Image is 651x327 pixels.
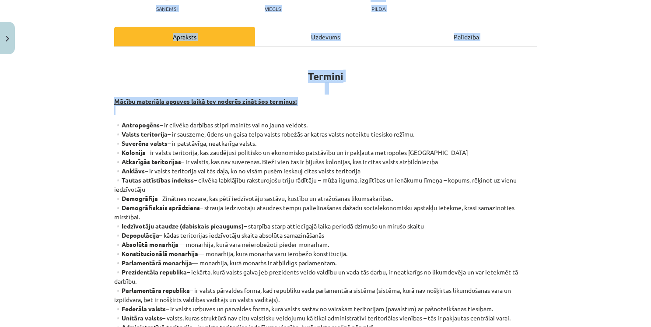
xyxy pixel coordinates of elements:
[6,36,9,42] img: icon-close-lesson-0947bae3869378f0d4975bcd49f059093ad1ed9edebbc8119c70593378902aed.svg
[114,158,181,165] strong: ▫️Atkarīgās teritorijas
[114,204,200,211] strong: ▫️Demogrāfiskais sprādziens
[114,139,168,147] strong: ▫️Suverēna valsts
[114,268,187,276] strong: ▫️Prezidentāla republika
[114,259,192,267] strong: ▫️Parlamentārā monarhija
[114,194,158,202] strong: ▫️Demogrāfija
[255,27,396,46] div: Uzdevums
[114,250,198,257] strong: ▫️Konstitucionālā monarhija
[114,222,244,230] strong: ▫️Iedzīvotāju ataudze (dabiskais pieaugums)
[308,70,343,83] strong: Termini
[153,6,181,12] p: Saņemsi
[371,6,385,12] p: pilda
[114,97,297,105] strong: Mācību materiāla apguves laikā tev noderēs zināt šos terminus:
[396,27,537,46] div: Palīdzība
[114,305,166,313] strong: ▫️Federāla valsts
[114,27,255,46] div: Apraksts
[114,231,159,239] strong: ▫️Depopulācija
[114,121,160,129] strong: ▫️Antropogēns
[114,130,168,138] strong: ▫️Valsts teritorija
[114,314,162,322] strong: ▫️Unitāra valsts
[114,176,194,184] strong: ▫️Tautas attīstības indekss
[114,148,146,156] strong: ▫️Kolonija
[114,240,178,248] strong: ▫️Absolūtā monarhija
[114,167,145,175] strong: ▫️Anklāvs
[265,6,281,12] p: Viegls
[114,286,190,294] strong: ▫️Parlamentāra republika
